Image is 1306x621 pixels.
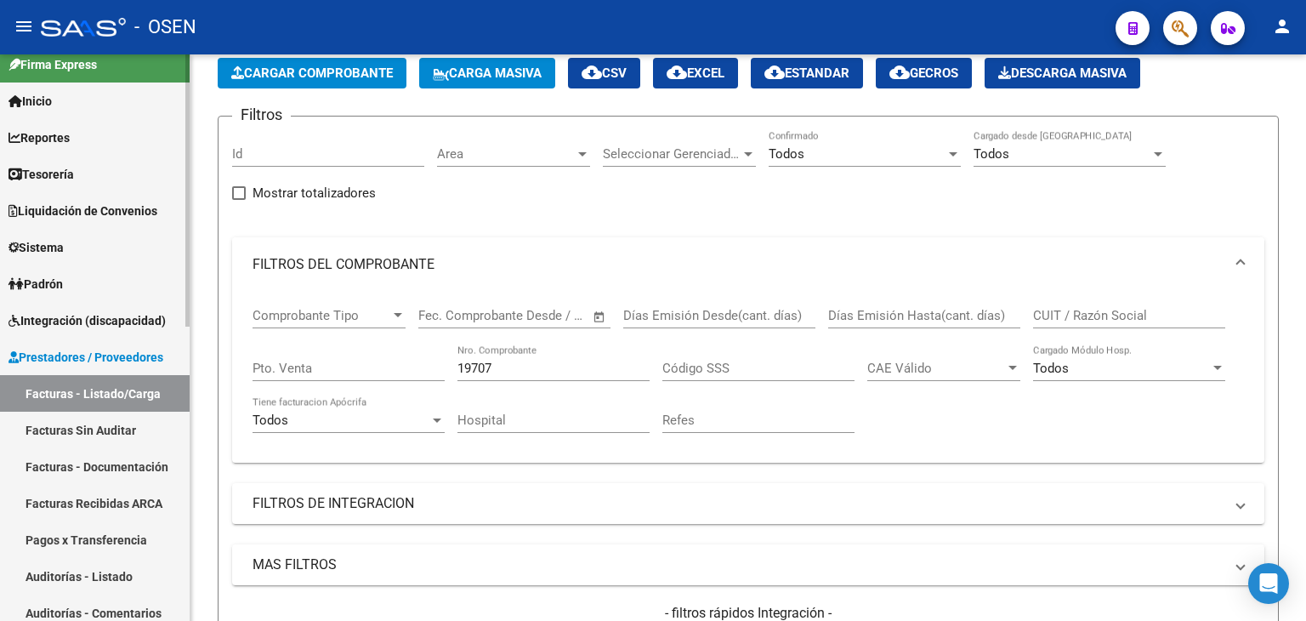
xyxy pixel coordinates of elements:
[9,92,52,111] span: Inicio
[419,58,555,88] button: Carga Masiva
[653,58,738,88] button: EXCEL
[9,348,163,367] span: Prestadores / Proveedores
[437,146,575,162] span: Area
[9,128,70,147] span: Reportes
[503,308,585,323] input: Fecha fin
[232,103,291,127] h3: Filtros
[998,66,1127,81] span: Descarga Masiva
[764,62,785,83] mat-icon: cloud_download
[418,308,487,323] input: Fecha inicio
[985,58,1140,88] button: Descarga Masiva
[769,146,804,162] span: Todos
[231,66,393,81] span: Cargar Comprobante
[232,483,1264,524] mat-expansion-panel-header: FILTROS DE INTEGRACION
[1033,361,1069,376] span: Todos
[253,255,1224,274] mat-panel-title: FILTROS DEL COMPROBANTE
[218,58,406,88] button: Cargar Comprobante
[582,62,602,83] mat-icon: cloud_download
[134,9,196,46] span: - OSEN
[876,58,972,88] button: Gecros
[667,66,724,81] span: EXCEL
[253,494,1224,513] mat-panel-title: FILTROS DE INTEGRACION
[568,58,640,88] button: CSV
[433,66,542,81] span: Carga Masiva
[9,275,63,293] span: Padrón
[889,62,910,83] mat-icon: cloud_download
[232,237,1264,292] mat-expansion-panel-header: FILTROS DEL COMPROBANTE
[253,183,376,203] span: Mostrar totalizadores
[253,308,390,323] span: Comprobante Tipo
[1248,563,1289,604] div: Open Intercom Messenger
[667,62,687,83] mat-icon: cloud_download
[9,311,166,330] span: Integración (discapacidad)
[253,555,1224,574] mat-panel-title: MAS FILTROS
[14,16,34,37] mat-icon: menu
[974,146,1009,162] span: Todos
[889,66,958,81] span: Gecros
[9,202,157,220] span: Liquidación de Convenios
[590,307,610,327] button: Open calendar
[9,55,97,74] span: Firma Express
[9,238,64,257] span: Sistema
[582,66,627,81] span: CSV
[985,58,1140,88] app-download-masive: Descarga masiva de comprobantes (adjuntos)
[253,413,288,428] span: Todos
[751,58,863,88] button: Estandar
[232,292,1264,463] div: FILTROS DEL COMPROBANTE
[603,146,741,162] span: Seleccionar Gerenciador
[764,66,849,81] span: Estandar
[867,361,1005,376] span: CAE Válido
[1272,16,1292,37] mat-icon: person
[9,165,74,184] span: Tesorería
[232,544,1264,585] mat-expansion-panel-header: MAS FILTROS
